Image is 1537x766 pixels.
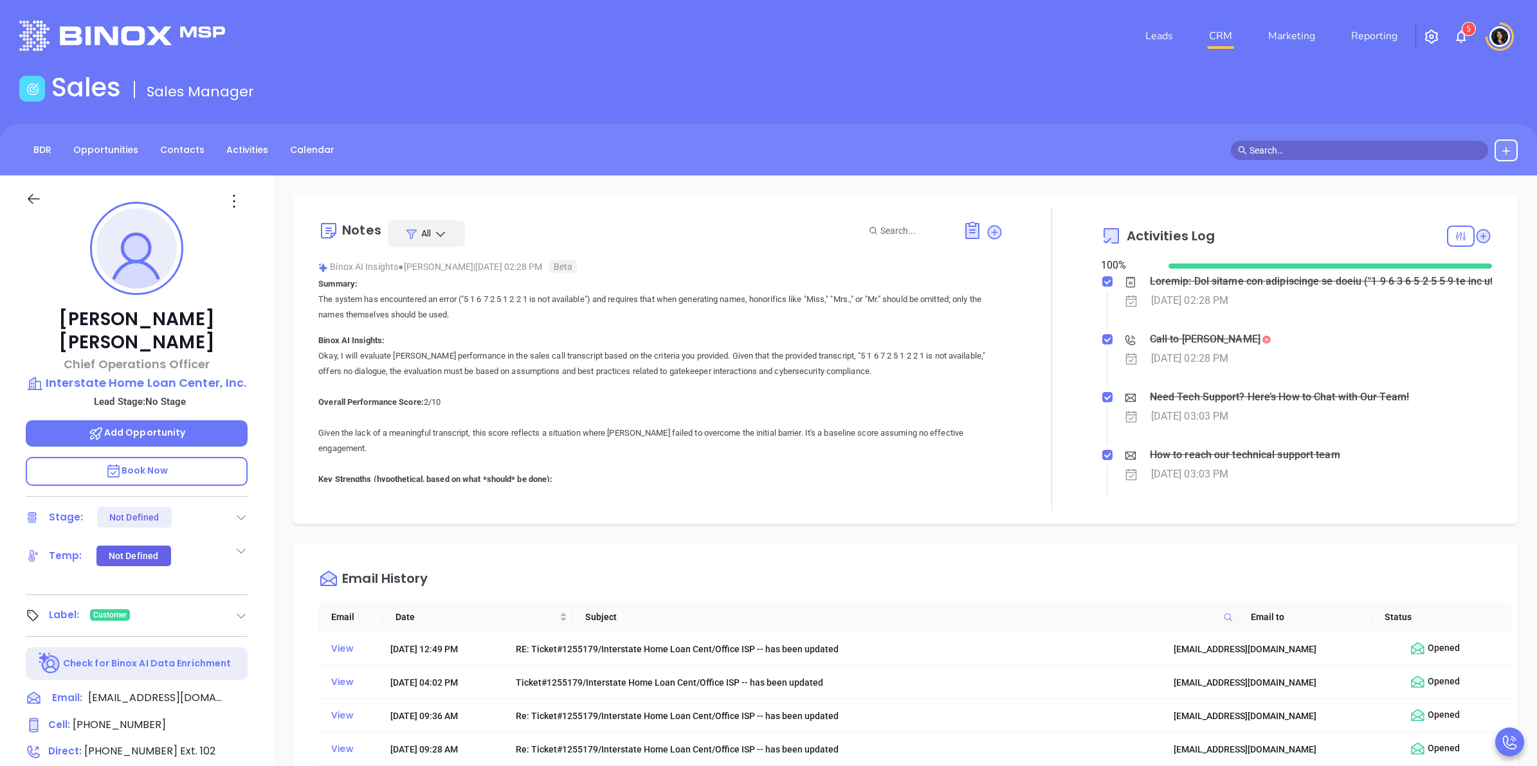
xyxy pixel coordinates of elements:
[1466,24,1471,33] span: 5
[109,507,159,528] div: Not Defined
[219,139,276,161] a: Activities
[19,21,225,51] img: logo
[1151,291,1229,310] div: [DATE] 02:28 PM
[48,744,82,758] span: Direct :
[331,740,372,758] div: View
[1174,675,1392,690] div: [EMAIL_ADDRESS][DOMAIN_NAME]
[390,675,498,690] div: [DATE] 04:02 PM
[331,673,372,691] div: View
[318,292,1003,323] p: The system has encountered an error ("5 1 6 7 2 5 1 2 2 1 is not available") and requires that wh...
[318,397,424,407] b: Overall Performance Score:
[318,279,358,289] b: Summary:
[66,139,146,161] a: Opportunities
[26,308,248,354] p: [PERSON_NAME] [PERSON_NAME]
[1372,602,1498,632] th: Status
[88,690,223,706] span: [EMAIL_ADDRESS][DOMAIN_NAME]
[49,508,84,527] div: Stage:
[1150,330,1260,349] div: Call to [PERSON_NAME]
[49,605,80,625] div: Label:
[109,546,158,566] div: Not Defined
[516,709,1156,723] div: Re: Ticket#1255179/Interstate Home Loan Cent/Office ISP -- has been updated
[39,652,61,675] img: Ai-Enrich-DaqCidB-.svg
[880,224,949,238] input: Search...
[1151,349,1229,368] div: [DATE] 02:28 PM
[331,640,372,657] div: View
[1410,674,1506,690] div: Opened
[390,742,498,756] div: [DATE] 09:28 AM
[1410,641,1506,657] div: Opened
[1250,143,1481,157] input: Search…
[1263,23,1320,49] a: Marketing
[1462,22,1475,35] sup: 5
[1410,708,1506,724] div: Opened
[177,744,215,758] span: Ext. 102
[1101,258,1153,273] div: 100 %
[318,602,382,632] th: Email
[32,393,248,410] p: Lead Stage: No Stage
[1127,229,1215,242] span: Activities Log
[1151,407,1229,426] div: [DATE] 03:03 PM
[1346,23,1403,49] a: Reporting
[390,642,498,656] div: [DATE] 12:49 PM
[26,139,59,161] a: BDR
[1238,146,1247,155] span: search
[1489,26,1510,47] img: user
[342,224,381,236] div: Notes
[63,657,231,670] p: Check for Binox AI Data Enrichment
[1453,29,1469,44] img: iconNotification
[1174,642,1392,656] div: [EMAIL_ADDRESS][DOMAIN_NAME]
[398,262,404,272] span: ●
[48,718,70,731] span: Cell :
[26,374,248,392] a: Interstate Home Loan Center, Inc.
[1238,602,1372,632] th: Email to
[390,709,498,723] div: [DATE] 09:36 AM
[1424,29,1439,44] img: iconSetting
[1174,709,1392,723] div: [EMAIL_ADDRESS][DOMAIN_NAME]
[331,707,372,724] div: View
[516,675,1156,690] div: Ticket#1255179/Interstate Home Loan Cent/Office ISP -- has been updated
[516,742,1156,756] div: Re: Ticket#1255179/Interstate Home Loan Cent/Office ISP -- has been updated
[93,608,127,622] span: Customer
[585,610,1218,624] span: Subject
[152,139,212,161] a: Contacts
[73,717,166,732] span: [PHONE_NUMBER]
[516,642,1156,656] div: RE: Ticket#1255179/Interstate Home Loan Cent/Office ISP -- has been updated
[318,335,385,345] b: Binox AI Insights:
[96,208,177,289] img: profile-user
[318,257,1003,276] div: Binox AI Insights [PERSON_NAME] | [DATE] 02:28 PM
[49,546,82,566] div: Temp:
[1204,23,1237,49] a: CRM
[105,464,168,477] span: Book Now
[1151,465,1229,484] div: [DATE] 03:03 PM
[1150,445,1340,465] div: How to reach our technical support team
[26,355,248,373] p: Chief Operations Officer
[1410,741,1506,757] div: Opened
[51,72,121,103] h1: Sales
[282,139,342,161] a: Calendar
[318,263,328,272] img: svg%3e
[383,602,572,632] th: Date
[1150,387,1409,407] div: Need Tech Support? Here’s How to Chat with Our Team!
[88,426,186,439] span: Add Opportunity
[318,474,552,484] b: Key Strengths (hypothetical, based on what *should* be done):
[342,572,428,589] div: Email History
[84,744,177,758] span: [PHONE_NUMBER]
[549,260,577,273] span: Beta
[421,227,431,240] span: All
[396,610,557,624] span: Date
[1150,272,1495,291] div: Loremip: Dol sitame con adipiscinge se doeiu ("1 9 6 3 6 5 2 5 5 9 te inc utlaboree") dol magnaal...
[1140,23,1178,49] a: Leads
[52,690,82,707] span: Email:
[147,82,254,102] span: Sales Manager
[1174,742,1392,756] div: [EMAIL_ADDRESS][DOMAIN_NAME]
